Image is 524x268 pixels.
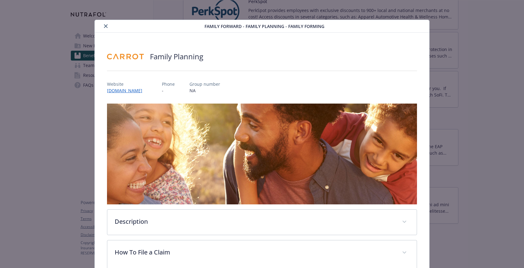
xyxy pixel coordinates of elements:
button: close [102,22,109,30]
img: Carrot [107,47,144,66]
p: - [162,87,175,94]
p: Website [107,81,147,87]
h2: Family Planning [150,51,203,62]
div: How To File a Claim [107,240,417,266]
p: How To File a Claim [115,248,395,257]
a: [DOMAIN_NAME] [107,88,147,93]
p: Phone [162,81,175,87]
p: Description [115,217,395,226]
span: Family Forward - Family Planning - Family Forming [205,23,324,30]
p: Group number [189,81,220,87]
img: banner [107,104,417,204]
div: Description [107,210,417,235]
p: NA [189,87,220,94]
